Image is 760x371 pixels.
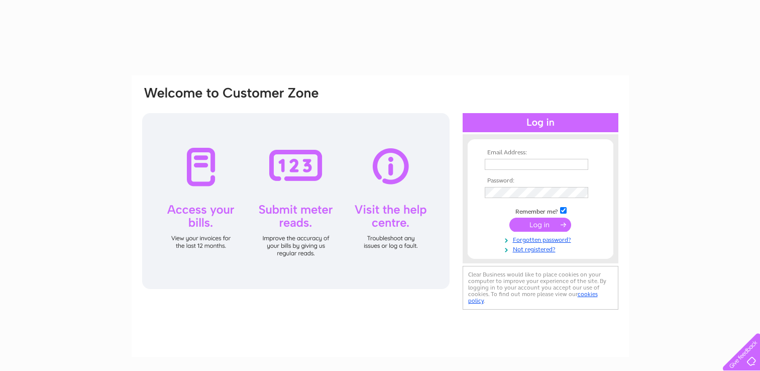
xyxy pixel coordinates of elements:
a: Forgotten password? [485,234,599,244]
div: Clear Business would like to place cookies on your computer to improve your experience of the sit... [463,266,618,310]
th: Email Address: [482,149,599,156]
input: Submit [509,218,571,232]
a: Not registered? [485,244,599,253]
a: cookies policy [468,291,598,304]
td: Remember me? [482,206,599,216]
th: Password: [482,177,599,184]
